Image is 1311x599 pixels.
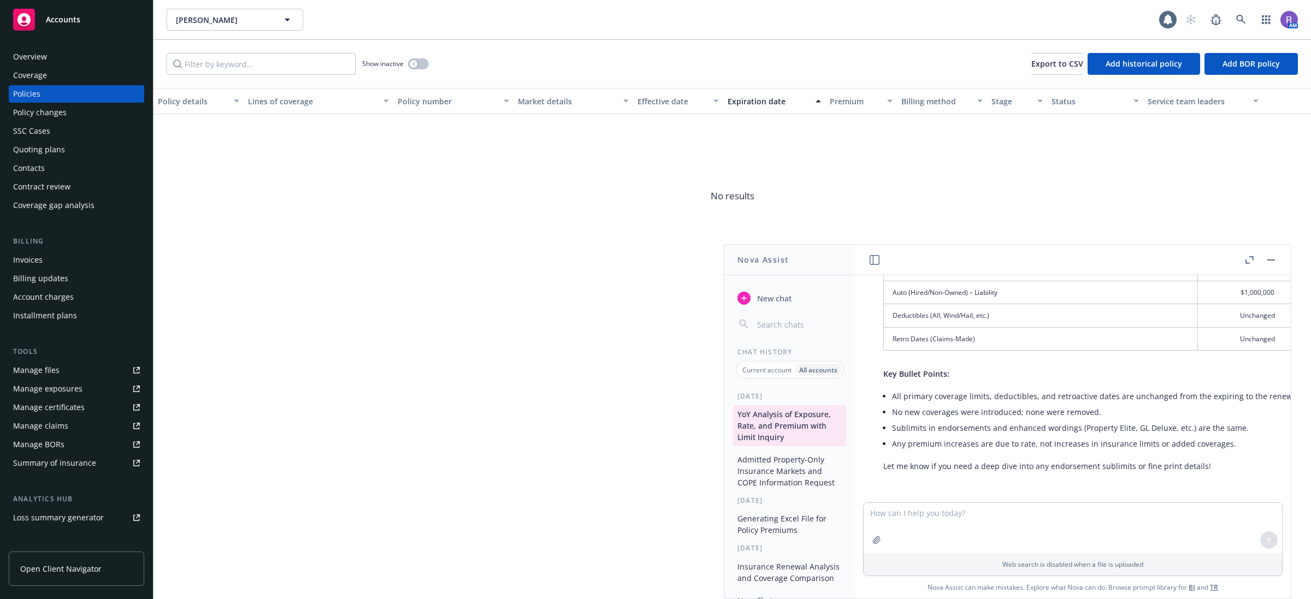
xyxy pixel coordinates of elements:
[1223,58,1280,69] span: Add BOR policy
[176,14,270,26] span: [PERSON_NAME]
[733,288,846,308] button: New chat
[248,96,377,107] div: Lines of coverage
[9,270,144,287] a: Billing updates
[13,361,60,379] div: Manage files
[9,399,144,416] a: Manage certificates
[728,96,809,107] div: Expiration date
[1143,88,1263,114] button: Service team leaders
[13,251,43,269] div: Invoices
[901,96,971,107] div: Billing method
[897,88,987,114] button: Billing method
[9,509,144,526] a: Loss summary generator
[733,509,846,539] button: Generating Excel File for Policy Premiums
[637,96,707,107] div: Effective date
[1047,88,1143,114] button: Status
[884,327,1198,350] td: Retro Dates (Claims-Made)
[1106,58,1182,69] span: Add historical policy
[987,88,1047,114] button: Stage
[153,88,244,114] button: Policy details
[870,560,1275,569] p: Web search is disabled when a file is uploaded
[859,576,1286,598] span: Nova Assist can make mistakes. Explore what Nova can do: Browse prompt library for and
[1052,96,1127,107] div: Status
[9,251,144,269] a: Invoices
[633,88,723,114] button: Effective date
[9,104,144,121] a: Policy changes
[13,85,40,103] div: Policies
[398,96,497,107] div: Policy number
[991,96,1031,107] div: Stage
[393,88,513,114] button: Policy number
[13,159,45,177] div: Contacts
[9,494,144,505] div: Analytics hub
[1205,9,1227,31] a: Report a Bug
[9,236,144,247] div: Billing
[884,281,1198,304] td: Auto (Hired/Non-Owned) – Liability
[733,405,846,446] button: YoY Analysis of Exposure, Rate, and Premium with Limit Inquiry
[799,365,837,375] p: All accounts
[883,369,949,379] span: Key Bullet Points:
[830,96,881,107] div: Premium
[13,104,67,121] div: Policy changes
[13,436,64,453] div: Manage BORs
[46,15,80,24] span: Accounts
[13,48,47,66] div: Overview
[1148,96,1247,107] div: Service team leaders
[20,563,102,574] span: Open Client Navigator
[9,4,144,35] a: Accounts
[13,509,104,526] div: Loss summary generator
[884,304,1198,327] td: Deductibles (All, Wind/Hail, etc.)
[733,450,846,491] button: Admitted Property-Only Insurance Markets and COPE Information Request
[13,270,68,287] div: Billing updates
[13,399,85,416] div: Manage certificates
[1189,583,1195,592] a: BI
[9,361,144,379] a: Manage files
[1180,9,1202,31] a: Start snowing
[1031,58,1083,69] span: Export to CSV
[724,496,855,505] div: [DATE]
[158,96,227,107] div: Policy details
[13,122,50,140] div: SSC Cases
[13,178,70,195] div: Contract review
[153,114,1311,278] span: No results
[1031,53,1083,75] button: Export to CSV
[825,88,897,114] button: Premium
[755,317,842,332] input: Search chats
[724,347,855,357] div: Chat History
[9,380,144,398] a: Manage exposures
[13,288,74,306] div: Account charges
[9,122,144,140] a: SSC Cases
[9,67,144,84] a: Coverage
[9,436,144,453] a: Manage BORs
[737,254,789,265] h1: Nova Assist
[9,454,144,472] a: Summary of insurance
[518,96,617,107] div: Market details
[9,197,144,214] a: Coverage gap analysis
[755,293,792,304] span: New chat
[1255,9,1277,31] a: Switch app
[13,417,68,435] div: Manage claims
[724,392,855,401] div: [DATE]
[13,141,65,158] div: Quoting plans
[9,178,144,195] a: Contract review
[733,558,846,587] button: Insurance Renewal Analysis and Coverage Comparison
[9,307,144,324] a: Installment plans
[9,417,144,435] a: Manage claims
[13,197,95,214] div: Coverage gap analysis
[244,88,393,114] button: Lines of coverage
[362,59,404,68] span: Show inactive
[167,53,356,75] input: Filter by keyword...
[9,288,144,306] a: Account charges
[1210,583,1218,592] a: TR
[1088,53,1200,75] button: Add historical policy
[13,67,47,84] div: Coverage
[724,543,855,553] div: [DATE]
[13,307,77,324] div: Installment plans
[1204,53,1298,75] button: Add BOR policy
[1230,9,1252,31] a: Search
[13,454,96,472] div: Summary of insurance
[167,9,303,31] button: [PERSON_NAME]
[9,85,144,103] a: Policies
[1280,11,1298,28] img: photo
[9,141,144,158] a: Quoting plans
